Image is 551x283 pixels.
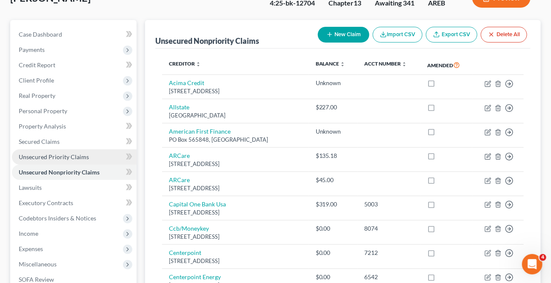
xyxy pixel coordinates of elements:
[169,225,209,232] a: Ccb/Moneykey
[169,87,302,95] div: [STREET_ADDRESS]
[169,176,190,183] a: ARCare
[19,245,43,252] span: Expenses
[19,31,62,38] span: Case Dashboard
[169,249,201,256] a: Centerpoint
[169,160,302,168] div: [STREET_ADDRESS]
[19,276,54,283] span: SOFA Review
[19,153,89,160] span: Unsecured Priority Claims
[364,224,414,233] div: 8074
[316,152,351,160] div: $135.18
[316,224,351,233] div: $0.00
[318,27,369,43] button: New Claim
[19,169,100,176] span: Unsecured Nonpriority Claims
[169,111,302,120] div: [GEOGRAPHIC_DATA]
[19,138,60,145] span: Secured Claims
[420,55,472,75] th: Amended
[522,254,542,274] iframe: Intercom live chat
[19,123,66,130] span: Property Analysis
[19,46,45,53] span: Payments
[169,128,231,135] a: American First Finance
[169,209,302,217] div: [STREET_ADDRESS]
[169,152,190,159] a: ARCare
[12,165,137,180] a: Unsecured Nonpriority Claims
[19,230,38,237] span: Income
[12,180,137,195] a: Lawsuits
[402,62,407,67] i: unfold_more
[12,119,137,134] a: Property Analysis
[169,79,204,86] a: Acima Credit
[169,273,221,280] a: Centerpoint Energy
[364,249,414,257] div: 7212
[19,214,96,222] span: Codebtors Insiders & Notices
[364,200,414,209] div: 5003
[316,249,351,257] div: $0.00
[364,273,414,281] div: 6542
[481,27,527,43] button: Delete All
[340,62,345,67] i: unfold_more
[19,92,55,99] span: Real Property
[19,199,73,206] span: Executory Contracts
[196,62,201,67] i: unfold_more
[19,260,57,268] span: Miscellaneous
[316,127,351,136] div: Unknown
[19,77,54,84] span: Client Profile
[12,195,137,211] a: Executory Contracts
[169,233,302,241] div: [STREET_ADDRESS]
[12,134,137,149] a: Secured Claims
[316,200,351,209] div: $319.00
[316,103,351,111] div: $227.00
[169,136,302,144] div: PO Box 565848, [GEOGRAPHIC_DATA]
[12,27,137,42] a: Case Dashboard
[426,27,477,43] a: Export CSV
[12,149,137,165] a: Unsecured Priority Claims
[12,57,137,73] a: Credit Report
[316,176,351,184] div: $45.00
[169,103,189,111] a: Allstate
[169,257,302,265] div: [STREET_ADDRESS]
[169,60,201,67] a: Creditor unfold_more
[316,273,351,281] div: $0.00
[316,60,345,67] a: Balance unfold_more
[540,254,546,261] span: 4
[19,184,42,191] span: Lawsuits
[169,184,302,192] div: [STREET_ADDRESS]
[155,36,259,46] div: Unsecured Nonpriority Claims
[364,60,407,67] a: Acct Number unfold_more
[373,27,423,43] button: Import CSV
[169,200,226,208] a: Capital One Bank Usa
[19,61,55,69] span: Credit Report
[316,79,351,87] div: Unknown
[19,107,67,114] span: Personal Property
